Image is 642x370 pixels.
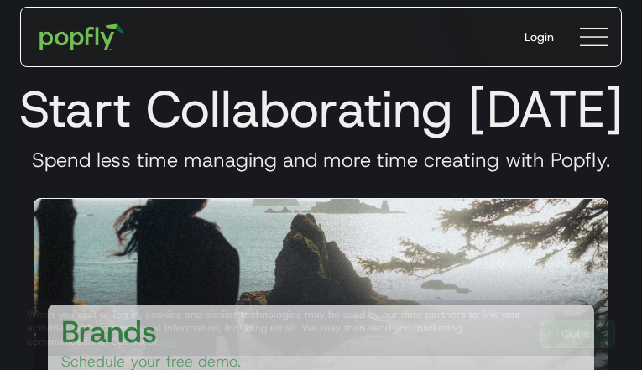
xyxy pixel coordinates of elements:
a: here [158,335,179,348]
a: Got It! [540,320,615,348]
div: Login [525,29,554,45]
h3: Spend less time managing and more time creating with Popfly. [13,148,629,173]
div: When you visit or log in, cookies and similar technologies may be used by our data partners to li... [27,308,527,348]
a: home [28,12,136,62]
h1: Start Collaborating [DATE] [13,79,629,139]
a: Login [511,15,567,59]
